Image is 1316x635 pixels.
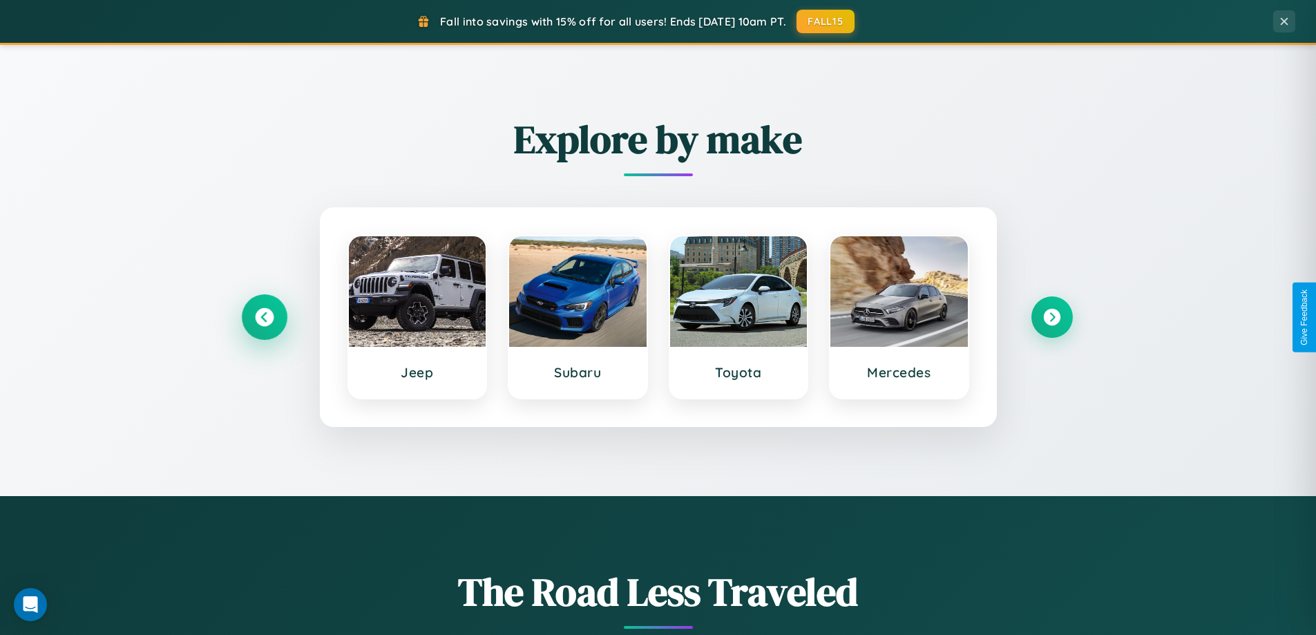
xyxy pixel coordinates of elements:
h2: Explore by make [244,113,1073,166]
h3: Subaru [523,364,633,381]
h3: Jeep [363,364,473,381]
span: Fall into savings with 15% off for all users! Ends [DATE] 10am PT. [440,15,786,28]
div: Open Intercom Messenger [14,588,47,621]
h3: Toyota [684,364,794,381]
h1: The Road Less Traveled [244,565,1073,618]
h3: Mercedes [844,364,954,381]
div: Give Feedback [1299,290,1309,345]
button: FALL15 [797,10,855,33]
